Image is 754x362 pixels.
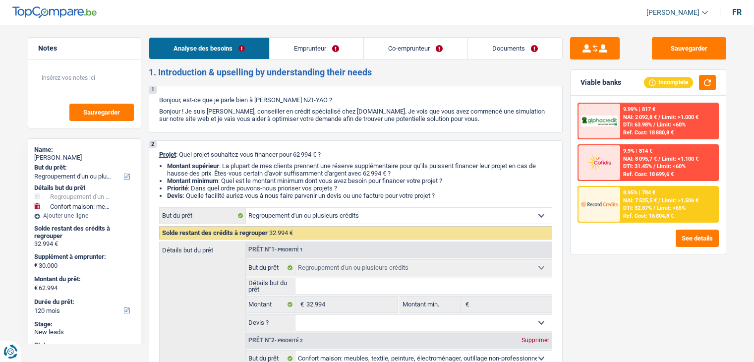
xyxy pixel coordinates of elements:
[167,184,188,192] strong: Priorité
[34,261,38,269] span: €
[246,260,296,276] label: But du prêt
[149,86,157,94] div: 1
[623,171,674,178] div: Ref. Cost: 18 699,6 €
[580,78,621,87] div: Viable banks
[34,275,133,283] label: Montant du prêt:
[160,242,245,253] label: Détails but du prêt
[167,192,183,199] span: Devis
[658,197,660,204] span: /
[400,297,461,312] label: Montant min.
[623,163,652,170] span: DTI: 31.45%
[658,114,660,121] span: /
[295,297,306,312] span: €
[623,189,655,196] div: 8.95% | 784 €
[646,8,699,17] span: [PERSON_NAME]
[623,121,652,128] span: DTI: 63.98%
[657,121,686,128] span: Limit: <60%
[34,298,133,306] label: Durée du prêt:
[275,247,303,252] span: - Priorité 1
[275,338,303,343] span: - Priorité 2
[638,4,708,21] a: [PERSON_NAME]
[662,156,698,162] span: Limit: >1.100 €
[581,195,618,213] img: Record Credits
[246,315,296,331] label: Devis ?
[12,6,97,18] img: TopCompare Logo
[623,213,674,219] div: Ref. Cost: 16 804,8 €
[167,184,552,192] li: : Dans quel ordre pouvons-nous prioriser vos projets ?
[657,205,686,211] span: Limit: <65%
[34,341,135,349] div: Status:
[246,337,305,344] div: Prêt n°2
[581,153,618,172] img: Cofidis
[34,184,135,192] div: Détails but du prêt
[149,38,269,59] a: Analyse des besoins
[623,106,655,113] div: 9.99% | 817 €
[34,146,135,154] div: Name:
[581,116,618,127] img: AlphaCredit
[34,240,135,248] div: 32.994 €
[159,96,552,104] p: Bonjour, est-ce que je parle bien à [PERSON_NAME] NZI-YAO ?
[623,114,657,121] span: NAI: 2 092,8 €
[167,192,552,199] li: : Quelle facilité auriez-vous à nous faire parvenir un devis ou une facture pour votre projet ?
[623,197,657,204] span: NAI: 7 525,5 €
[658,156,660,162] span: /
[83,109,120,116] span: Sauvegarder
[246,278,296,294] label: Détails but du prêt
[269,229,293,237] span: 32.994 €
[461,297,471,312] span: €
[167,162,552,177] li: : La plupart de mes clients prennent une réserve supplémentaire pour qu'ils puissent financer leu...
[623,148,652,154] div: 9.9% | 814 €
[662,114,698,121] span: Limit: >1.000 €
[34,320,135,328] div: Stage:
[364,38,467,59] a: Co-emprunteur
[644,77,693,88] div: Incomplete
[160,208,246,224] label: But du prêt
[159,151,552,158] p: : Quel projet souhaitez-vous financer pour 62 994 € ?
[662,197,698,204] span: Limit: >1.506 €
[246,246,305,253] div: Prêt n°1
[38,44,131,53] h5: Notes
[167,162,219,170] strong: Montant supérieur
[34,154,135,162] div: [PERSON_NAME]
[159,108,552,122] p: Bonjour ! Je suis [PERSON_NAME], conseiller en crédit spécialisé chez [DOMAIN_NAME]. Je vois que ...
[69,104,134,121] button: Sauvegarder
[167,177,218,184] strong: Montant minimum
[149,141,157,148] div: 2
[34,164,133,172] label: But du prêt:
[34,212,135,219] div: Ajouter une ligne
[34,253,133,261] label: Supplément à emprunter:
[246,297,296,312] label: Montant
[623,129,674,136] div: Ref. Cost: 18 880,8 €
[159,151,176,158] span: Projet
[657,163,686,170] span: Limit: <60%
[623,205,652,211] span: DTI: 32.87%
[34,328,135,336] div: New leads
[676,230,719,247] button: See details
[270,38,363,59] a: Emprunteur
[34,284,38,292] span: €
[623,156,657,162] span: NAI: 8 095,7 €
[653,205,655,211] span: /
[167,177,552,184] li: : Quel est le montant minimum dont vous avez besoin pour financer votre projet ?
[34,225,135,240] div: Solde restant des crédits à regrouper
[653,121,655,128] span: /
[162,229,268,237] span: Solde restant des crédits à regrouper
[732,7,742,17] div: fr
[149,67,563,78] h2: 1. Introduction & upselling by understanding their needs
[652,37,726,60] button: Sauvegarder
[519,337,552,343] div: Supprimer
[653,163,655,170] span: /
[468,38,562,59] a: Documents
